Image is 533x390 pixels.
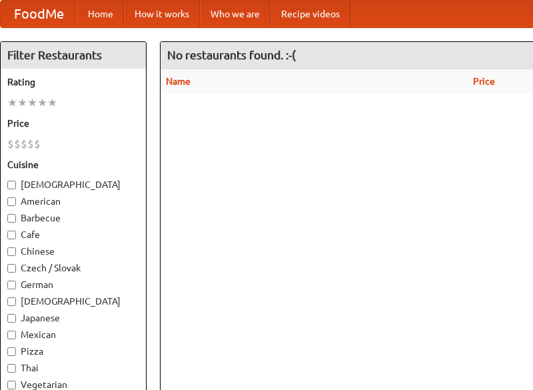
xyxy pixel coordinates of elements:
input: Czech / Slovak [7,264,16,273]
label: Pizza [7,345,139,358]
label: Chinese [7,245,139,258]
input: Japanese [7,314,16,323]
input: Vegetarian [7,381,16,389]
input: [DEMOGRAPHIC_DATA] [7,297,16,306]
li: $ [7,137,14,151]
input: Thai [7,364,16,373]
li: ★ [37,95,47,110]
input: German [7,281,16,289]
ng-pluralize: No restaurants found. :-( [167,49,296,61]
input: [DEMOGRAPHIC_DATA] [7,181,16,189]
a: How it works [124,1,200,27]
label: [DEMOGRAPHIC_DATA] [7,295,139,308]
a: FoodMe [1,1,77,27]
h5: Cuisine [7,158,139,171]
label: Czech / Slovak [7,261,139,275]
li: $ [14,137,21,151]
a: Price [473,76,495,87]
input: Barbecue [7,214,16,223]
label: Cafe [7,228,139,241]
label: German [7,278,139,291]
label: Thai [7,361,139,375]
li: ★ [27,95,37,110]
li: ★ [7,95,17,110]
a: Who we are [200,1,270,27]
a: Name [166,76,191,87]
input: Pizza [7,347,16,356]
input: American [7,197,16,206]
a: Home [77,1,124,27]
li: $ [27,137,34,151]
label: Japanese [7,311,139,325]
input: Chinese [7,247,16,256]
li: ★ [17,95,27,110]
li: ★ [47,95,57,110]
label: American [7,195,139,208]
li: $ [34,137,41,151]
h5: Price [7,117,139,130]
input: Mexican [7,331,16,339]
label: Barbecue [7,211,139,225]
label: Mexican [7,328,139,341]
input: Cafe [7,231,16,239]
h5: Rating [7,75,139,89]
h4: Filter Restaurants [1,42,146,69]
a: Recipe videos [270,1,350,27]
label: [DEMOGRAPHIC_DATA] [7,178,139,191]
li: $ [21,137,27,151]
